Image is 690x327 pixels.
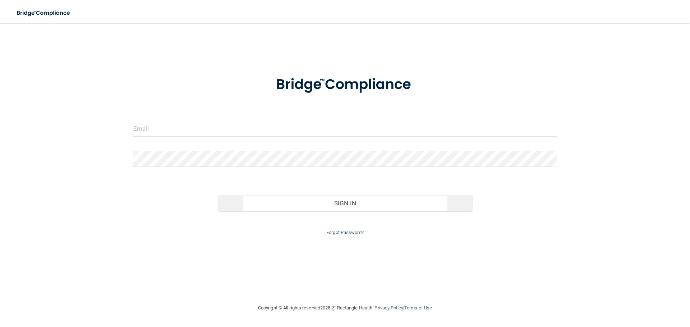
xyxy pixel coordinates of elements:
[11,6,77,20] img: bridge_compliance_login_screen.278c3ca4.svg
[133,121,557,137] input: Email
[404,305,432,310] a: Terms of Use
[374,305,403,310] a: Privacy Policy
[214,296,476,319] div: Copyright © All rights reserved 2025 @ Rectangle Health | |
[326,230,364,235] a: Forgot Password?
[218,195,472,211] button: Sign In
[261,66,429,103] img: bridge_compliance_login_screen.278c3ca4.svg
